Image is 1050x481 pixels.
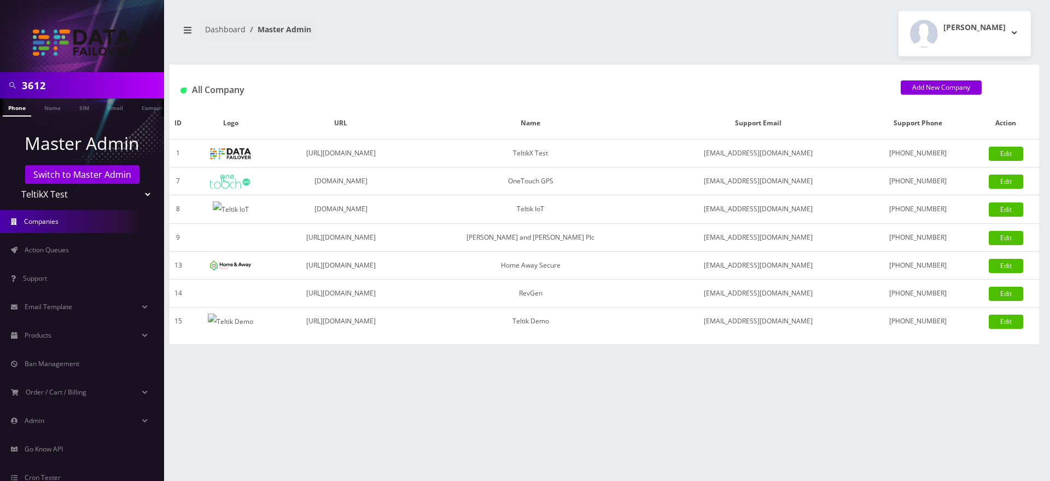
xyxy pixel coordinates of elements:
a: Dashboard [205,24,246,34]
td: [EMAIL_ADDRESS][DOMAIN_NAME] [654,167,862,195]
img: All Company [180,88,186,94]
td: [EMAIL_ADDRESS][DOMAIN_NAME] [654,251,862,279]
td: [URL][DOMAIN_NAME] [274,279,407,307]
td: [PHONE_NUMBER] [862,279,973,307]
a: Email [102,98,129,115]
td: [URL][DOMAIN_NAME] [274,140,407,167]
td: [DOMAIN_NAME] [274,167,407,195]
h1: All Company [180,85,884,95]
td: OneTouch GPS [407,167,654,195]
span: Order / Cart / Billing [26,387,86,397]
td: [PERSON_NAME] and [PERSON_NAME] Plc [407,223,654,251]
td: [PHONE_NUMBER] [862,307,973,335]
a: Edit [989,175,1023,189]
img: Teltik IoT [213,201,249,218]
li: Master Admin [246,24,311,35]
th: Support Phone [862,107,973,140]
span: Companies [24,217,59,226]
td: Home Away Secure [407,251,654,279]
a: Name [39,98,66,115]
span: Go Know API [25,444,63,454]
td: [PHONE_NUMBER] [862,195,973,224]
td: [URL][DOMAIN_NAME] [274,223,407,251]
td: 8 [170,195,187,224]
a: Edit [989,147,1023,161]
span: Support [23,274,47,283]
td: [EMAIL_ADDRESS][DOMAIN_NAME] [654,279,862,307]
input: Search in Company [22,75,161,96]
a: Edit [989,315,1023,329]
td: Teltik IoT [407,195,654,224]
span: Products [25,331,51,340]
td: [PHONE_NUMBER] [862,223,973,251]
a: Edit [989,259,1023,273]
td: [EMAIL_ADDRESS][DOMAIN_NAME] [654,140,862,167]
img: TeltikX Test [210,148,251,159]
a: Edit [989,231,1023,245]
td: 7 [170,167,187,195]
th: Logo [187,107,274,140]
a: Add New Company [901,80,982,95]
th: URL [274,107,407,140]
td: [PHONE_NUMBER] [862,140,973,167]
td: [URL][DOMAIN_NAME] [274,307,407,335]
a: Switch to Master Admin [25,165,139,184]
th: Support Email [654,107,862,140]
td: [URL][DOMAIN_NAME] [274,251,407,279]
img: Teltik Demo [208,314,253,330]
img: Home Away Secure [210,260,251,271]
td: Teltik Demo [407,307,654,335]
td: 9 [170,223,187,251]
a: Edit [989,202,1023,217]
td: RevGen [407,279,654,307]
th: Action [973,107,1039,140]
span: Ban Management [25,359,79,368]
td: TeltikX Test [407,140,654,167]
nav: breadcrumb [178,18,596,49]
th: Name [407,107,654,140]
td: 14 [170,279,187,307]
a: SIM [74,98,95,115]
td: [DOMAIN_NAME] [274,195,407,224]
th: ID [170,107,187,140]
td: [PHONE_NUMBER] [862,251,973,279]
td: [PHONE_NUMBER] [862,167,973,195]
span: Admin [25,416,44,425]
a: Company [136,98,173,115]
td: [EMAIL_ADDRESS][DOMAIN_NAME] [654,223,862,251]
a: Phone [3,98,31,117]
td: 15 [170,307,187,335]
h2: [PERSON_NAME] [943,23,1006,32]
td: [EMAIL_ADDRESS][DOMAIN_NAME] [654,307,862,335]
a: Edit [989,287,1023,301]
td: 1 [170,140,187,167]
img: TeltikX Test [33,30,131,56]
td: [EMAIL_ADDRESS][DOMAIN_NAME] [654,195,862,224]
button: [PERSON_NAME] [899,11,1031,56]
span: Email Template [25,302,72,311]
img: OneTouch GPS [210,175,251,189]
td: 13 [170,251,187,279]
span: Action Queues [25,245,69,254]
